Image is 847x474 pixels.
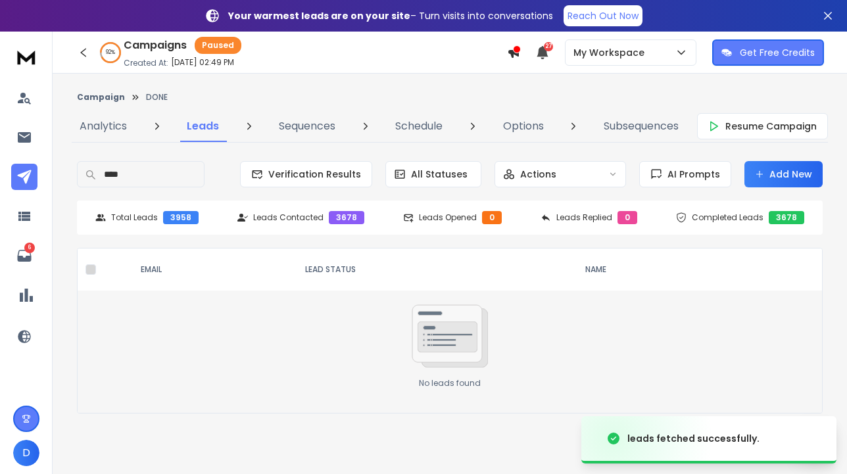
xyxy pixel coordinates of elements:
[627,432,760,445] div: leads fetched successfully.
[520,168,556,181] p: Actions
[503,118,544,134] p: Options
[187,118,219,134] p: Leads
[77,92,125,103] button: Campaign
[617,211,637,224] div: 0
[495,110,552,142] a: Options
[195,37,241,54] div: Paused
[111,212,158,223] p: Total Leads
[146,92,168,103] p: DONE
[179,110,227,142] a: Leads
[124,37,187,53] h1: Campaigns
[13,440,39,466] button: D
[395,118,443,134] p: Schedule
[11,243,37,269] a: 6
[80,118,127,134] p: Analytics
[692,212,763,223] p: Completed Leads
[124,58,168,68] p: Created At:
[744,161,823,187] button: Add New
[263,168,361,181] span: Verification Results
[411,168,468,181] p: All Statuses
[171,57,234,68] p: [DATE] 02:49 PM
[387,110,450,142] a: Schedule
[228,9,410,22] strong: Your warmest leads are on your site
[419,212,477,223] p: Leads Opened
[639,161,731,187] button: AI Prompts
[596,110,687,142] a: Subsequences
[712,39,824,66] button: Get Free Credits
[163,211,199,224] div: 3958
[740,46,815,59] p: Get Free Credits
[697,113,828,139] button: Resume Campaign
[482,211,502,224] div: 0
[130,249,295,291] th: EMAIL
[295,249,575,291] th: LEAD STATUS
[544,42,553,51] span: 27
[662,168,720,181] span: AI Prompts
[228,9,553,22] p: – Turn visits into conversations
[419,378,481,389] p: No leads found
[568,9,639,22] p: Reach Out Now
[575,249,739,291] th: NAME
[769,211,804,224] div: 3678
[556,212,612,223] p: Leads Replied
[72,110,135,142] a: Analytics
[24,243,35,253] p: 6
[106,49,115,57] p: 92 %
[573,46,650,59] p: My Workspace
[604,118,679,134] p: Subsequences
[279,118,335,134] p: Sequences
[13,45,39,69] img: logo
[329,211,364,224] div: 3678
[564,5,642,26] a: Reach Out Now
[253,212,324,223] p: Leads Contacted
[240,161,372,187] button: Verification Results
[271,110,343,142] a: Sequences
